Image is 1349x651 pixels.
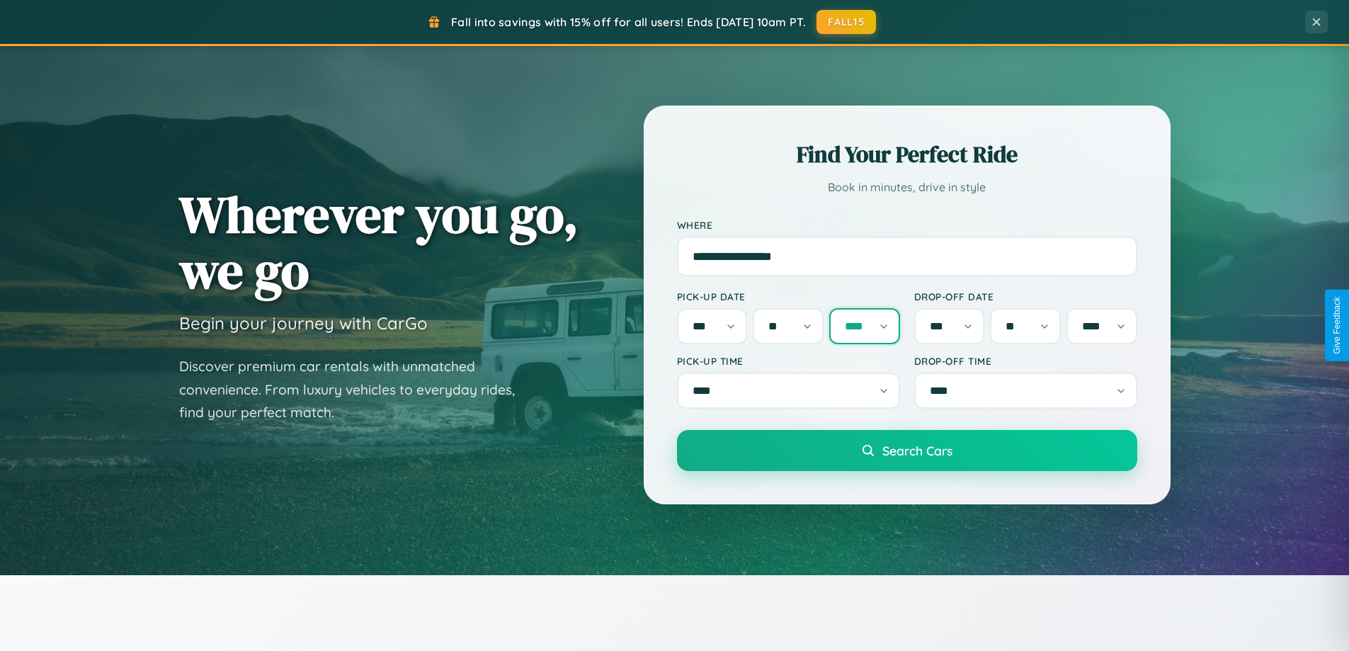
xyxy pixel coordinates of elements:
button: Search Cars [677,430,1137,471]
label: Drop-off Time [914,355,1137,367]
span: Search Cars [882,443,952,458]
label: Pick-up Date [677,290,900,302]
p: Discover premium car rentals with unmatched convenience. From luxury vehicles to everyday rides, ... [179,355,533,424]
label: Drop-off Date [914,290,1137,302]
h2: Find Your Perfect Ride [677,139,1137,170]
label: Pick-up Time [677,355,900,367]
label: Where [677,219,1137,231]
h3: Begin your journey with CarGo [179,312,428,334]
div: Give Feedback [1332,297,1342,354]
p: Book in minutes, drive in style [677,177,1137,198]
h1: Wherever you go, we go [179,186,579,298]
span: Fall into savings with 15% off for all users! Ends [DATE] 10am PT. [451,15,806,29]
button: FALL15 [816,10,876,34]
